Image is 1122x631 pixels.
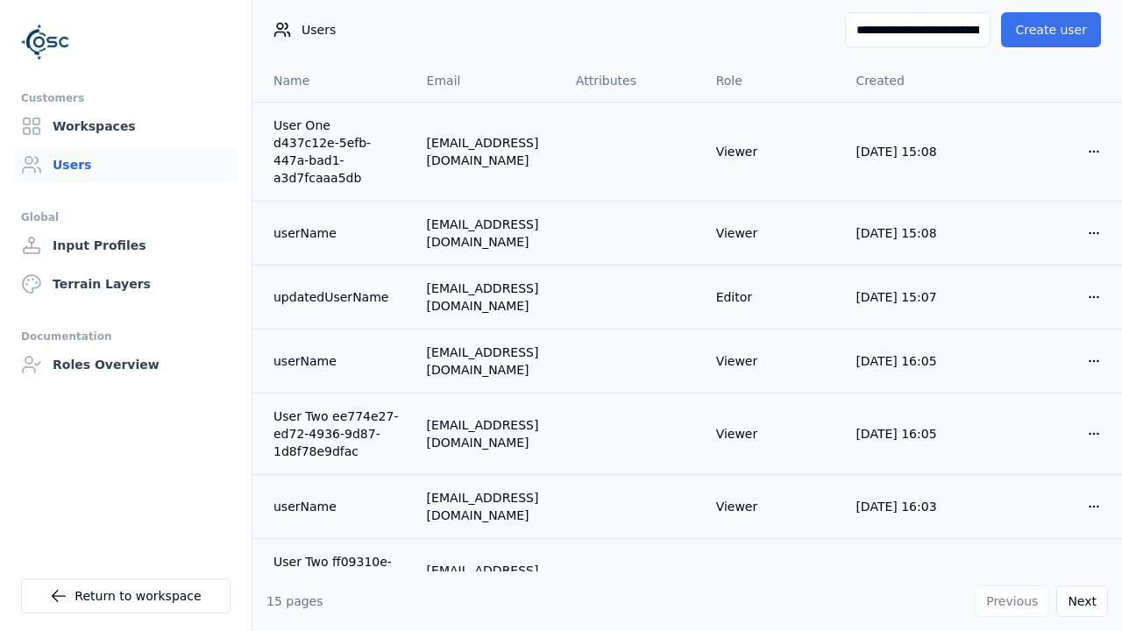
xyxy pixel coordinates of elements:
a: userName [273,224,399,242]
div: Viewer [716,571,828,588]
span: Users [302,21,336,39]
div: Documentation [21,326,231,347]
a: User Two ff09310e-5f1b-4d72-8cad-c28ee4701d39 [273,553,399,606]
th: Email [413,60,562,102]
a: Input Profiles [14,228,238,263]
a: User Two ee774e27-ed72-4936-9d87-1d8f78e9dfac [273,408,399,460]
th: Role [702,60,842,102]
div: Global [21,207,231,228]
th: Attributes [562,60,702,102]
a: Workspaces [14,109,238,144]
a: Roles Overview [14,347,238,382]
button: Create user [1001,12,1101,47]
a: Return to workspace [21,578,231,613]
th: Name [252,60,413,102]
div: [DATE] 15:08 [856,224,968,242]
a: Terrain Layers [14,266,238,301]
div: [DATE] 15:08 [856,143,968,160]
div: Editor [716,288,828,306]
a: Users [14,147,238,182]
a: User One d437c12e-5efb-447a-bad1-a3d7fcaaa5db [273,117,399,187]
div: [EMAIL_ADDRESS][DOMAIN_NAME] [427,344,548,379]
a: userName [273,498,399,515]
a: userName [273,352,399,370]
img: Logo [21,18,70,67]
div: [DATE] 16:03 [856,571,968,588]
div: [EMAIL_ADDRESS][DOMAIN_NAME] [427,562,548,597]
div: [EMAIL_ADDRESS][DOMAIN_NAME] [427,489,548,524]
div: [EMAIL_ADDRESS][DOMAIN_NAME] [427,416,548,451]
div: Viewer [716,425,828,443]
div: [EMAIL_ADDRESS][DOMAIN_NAME] [427,216,548,251]
div: [EMAIL_ADDRESS][DOMAIN_NAME] [427,134,548,169]
div: [EMAIL_ADDRESS][DOMAIN_NAME] [427,280,548,315]
div: Customers [21,88,231,109]
div: Viewer [716,224,828,242]
div: [DATE] 16:05 [856,425,968,443]
span: 15 pages [266,594,323,608]
div: [DATE] 15:07 [856,288,968,306]
th: Created [841,60,982,102]
button: Next [1056,585,1108,617]
div: [DATE] 16:05 [856,352,968,370]
div: Viewer [716,143,828,160]
div: Viewer [716,352,828,370]
div: [DATE] 16:03 [856,498,968,515]
a: updatedUserName [273,288,399,306]
div: Viewer [716,498,828,515]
